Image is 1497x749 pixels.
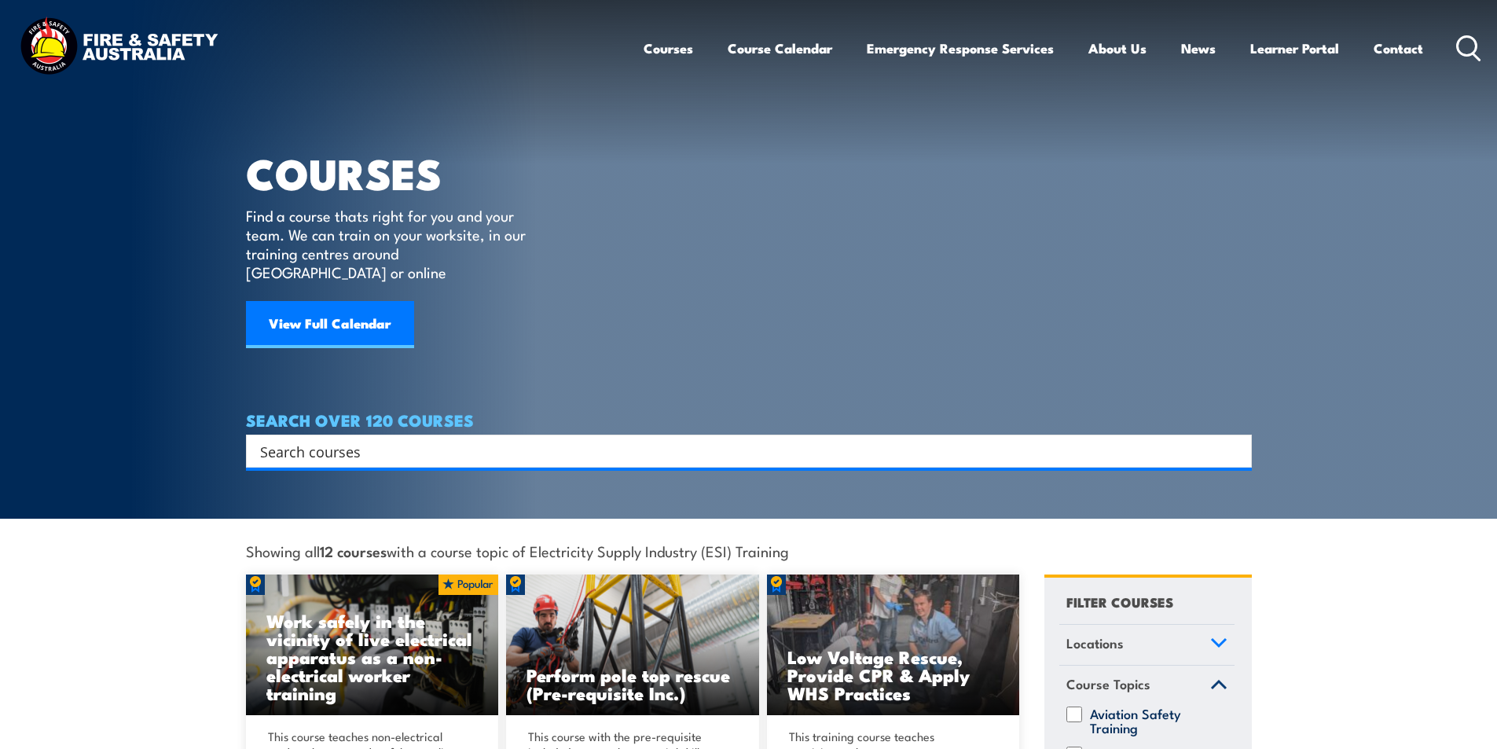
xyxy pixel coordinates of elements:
a: Emergency Response Services [867,28,1054,69]
h1: COURSES [246,154,549,191]
img: Low Voltage Rescue, Provide CPR & Apply WHS Practices TRAINING [767,575,1020,716]
a: Course Topics [1059,666,1235,707]
a: Courses [644,28,693,69]
strong: 12 courses [320,540,387,561]
input: Search input [260,439,1217,463]
h3: Perform pole top rescue (Pre-requisite Inc.) [527,666,739,702]
a: About Us [1088,28,1147,69]
h3: Work safely in the vicinity of live electrical apparatus as a non-electrical worker training [266,611,479,702]
a: Work safely in the vicinity of live electrical apparatus as a non-electrical worker training [246,575,499,716]
h3: Low Voltage Rescue, Provide CPR & Apply WHS Practices [787,648,1000,702]
span: Locations [1066,633,1124,654]
h4: SEARCH OVER 120 COURSES [246,411,1252,428]
a: Contact [1374,28,1423,69]
p: Find a course thats right for you and your team. We can train on your worksite, in our training c... [246,206,533,281]
a: Course Calendar [728,28,832,69]
a: Locations [1059,625,1235,666]
img: Work safely in the vicinity of live electrical apparatus as a non-electrical worker (Distance) TR... [246,575,499,716]
a: Low Voltage Rescue, Provide CPR & Apply WHS Practices [767,575,1020,716]
form: Search form [263,440,1220,462]
h4: FILTER COURSES [1066,591,1173,612]
a: Learner Portal [1250,28,1339,69]
span: Showing all with a course topic of Electricity Supply Industry (ESI) Training [246,542,789,559]
img: Perform pole top rescue (Pre-requisite Inc.) [506,575,759,716]
label: Aviation Safety Training [1090,707,1227,735]
span: Course Topics [1066,674,1150,695]
a: View Full Calendar [246,301,414,348]
button: Search magnifier button [1224,440,1246,462]
a: News [1181,28,1216,69]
